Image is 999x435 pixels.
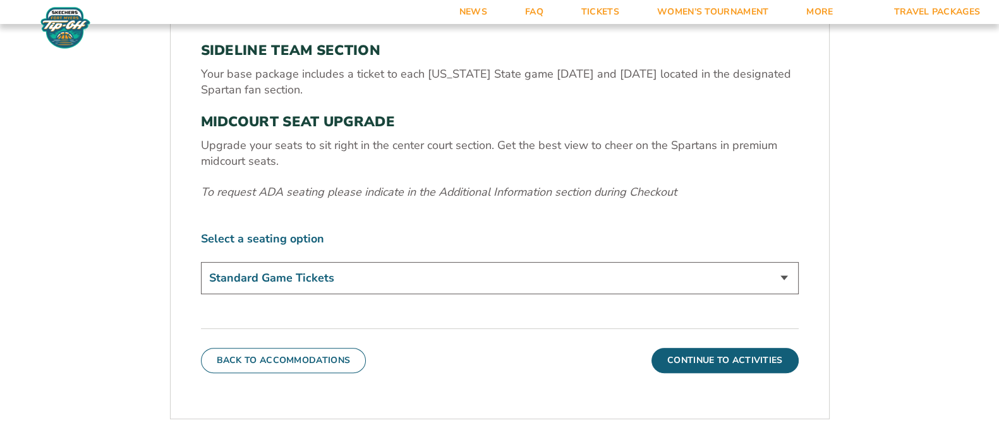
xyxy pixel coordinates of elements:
[651,348,799,373] button: Continue To Activities
[201,138,799,169] p: Upgrade your seats to sit right in the center court section. Get the best view to cheer on the Sp...
[201,348,366,373] button: Back To Accommodations
[201,114,799,130] h3: MIDCOURT SEAT UPGRADE
[201,42,799,59] h3: SIDELINE TEAM SECTION
[38,6,93,49] img: Fort Myers Tip-Off
[201,184,677,200] em: To request ADA seating please indicate in the Additional Information section during Checkout
[201,231,799,247] label: Select a seating option
[201,66,799,98] p: Your base package includes a ticket to each [US_STATE] State game [DATE] and [DATE] located in th...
